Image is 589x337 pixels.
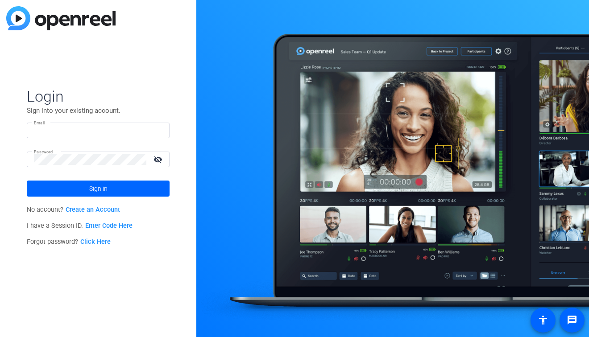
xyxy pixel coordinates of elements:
[34,125,162,136] input: Enter Email Address
[66,206,120,214] a: Create an Account
[80,238,111,246] a: Click Here
[34,120,45,125] mat-label: Email
[27,222,133,230] span: I have a Session ID.
[148,153,170,166] mat-icon: visibility_off
[567,315,577,325] mat-icon: message
[34,149,53,154] mat-label: Password
[27,206,120,214] span: No account?
[27,87,170,106] span: Login
[27,181,170,197] button: Sign in
[538,315,548,325] mat-icon: accessibility
[27,106,170,115] p: Sign into your existing account.
[85,222,133,230] a: Enter Code Here
[89,177,108,200] span: Sign in
[27,238,111,246] span: Forgot password?
[6,6,116,30] img: blue-gradient.svg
